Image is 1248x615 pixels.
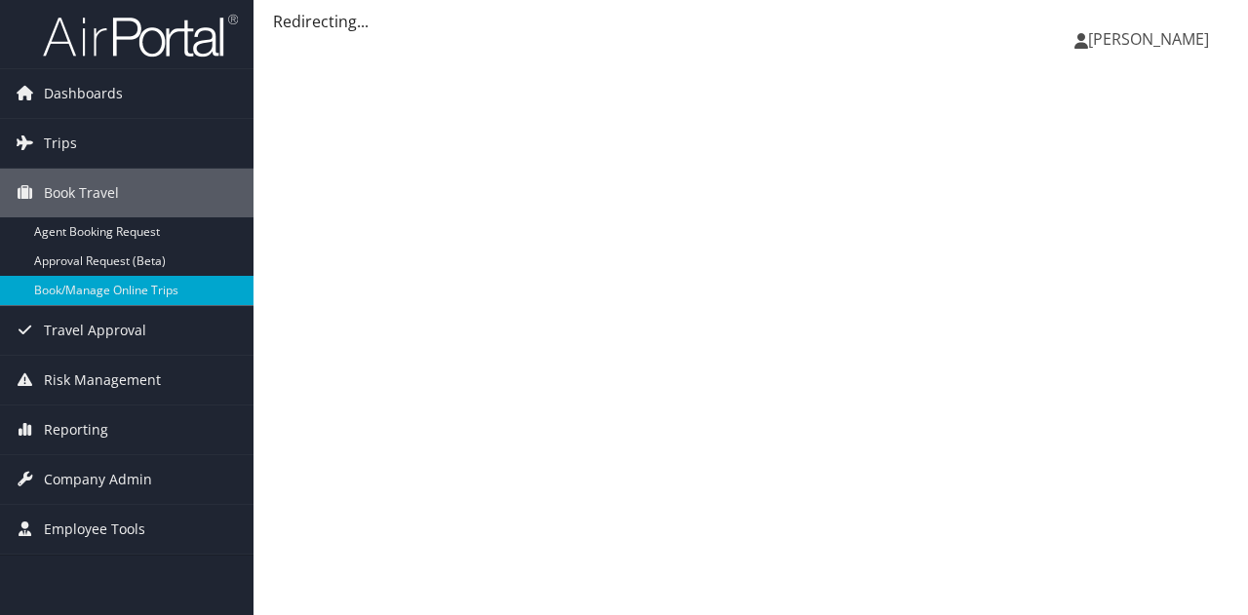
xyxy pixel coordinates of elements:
[44,169,119,217] span: Book Travel
[44,306,146,355] span: Travel Approval
[44,455,152,504] span: Company Admin
[44,119,77,168] span: Trips
[44,405,108,454] span: Reporting
[273,10,1228,33] div: Redirecting...
[43,13,238,58] img: airportal-logo.png
[1088,28,1209,50] span: [PERSON_NAME]
[44,356,161,404] span: Risk Management
[1074,10,1228,68] a: [PERSON_NAME]
[44,505,145,554] span: Employee Tools
[44,69,123,118] span: Dashboards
